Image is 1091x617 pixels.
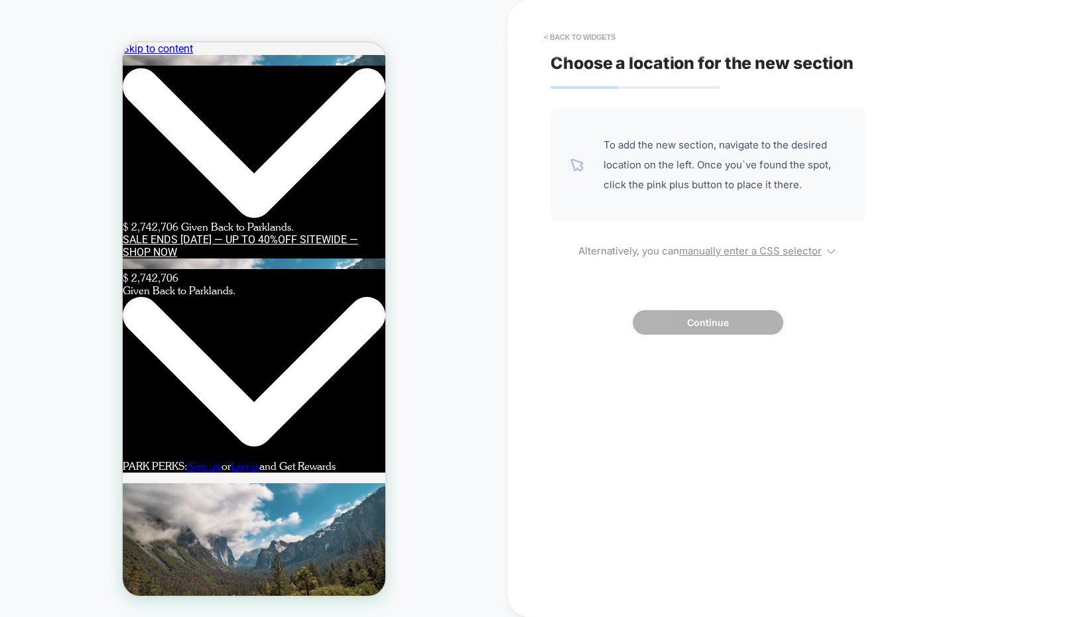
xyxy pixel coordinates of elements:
a: Sign up [64,418,99,430]
span: Choose a location for the new section [550,53,854,73]
span: Alternatively, you can [550,241,866,257]
span: To add the new section, navigate to the desired location on the left. Once you`ve found the spot,... [604,135,846,195]
span: 2,742,706 Given Back to Parklands. [9,178,171,191]
u: manually enter a CSS selector [679,245,822,257]
button: Continue [633,310,783,335]
img: pointer [570,158,584,172]
a: Log in [108,418,137,430]
button: < Back to widgets [537,27,622,48]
